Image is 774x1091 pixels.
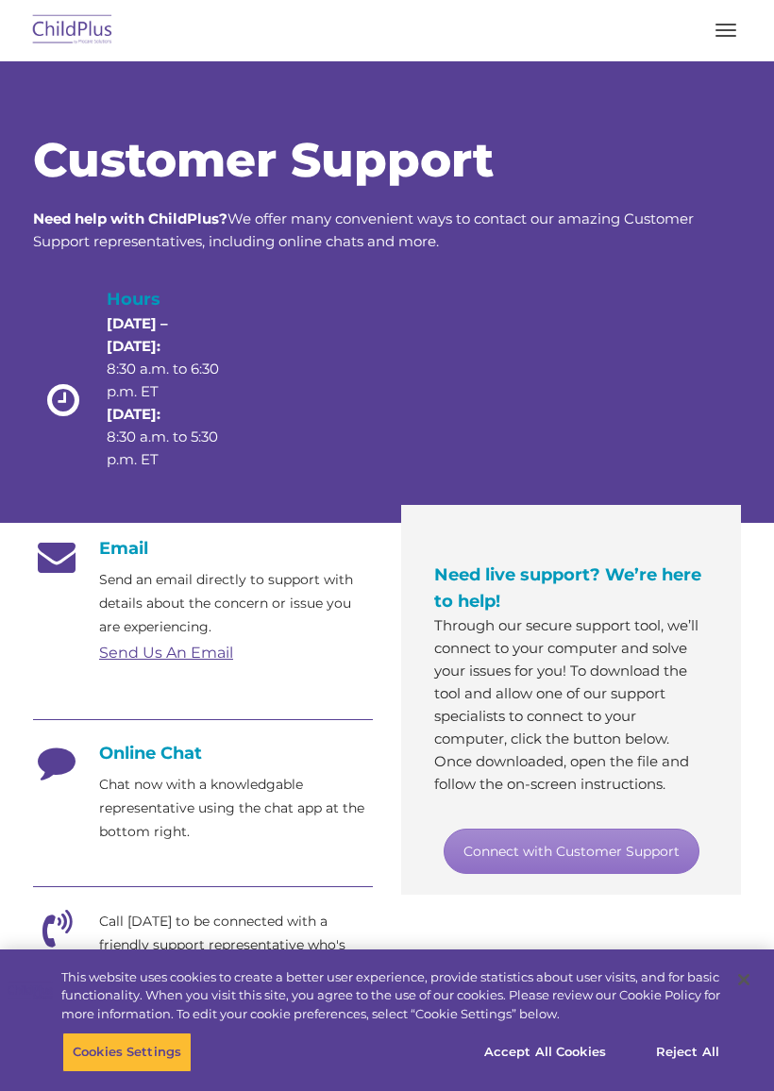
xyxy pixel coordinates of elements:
[434,564,701,612] span: Need live support? We’re here to help!
[107,312,220,471] p: 8:30 a.m. to 6:30 p.m. ET 8:30 a.m. to 5:30 p.m. ET
[33,131,494,189] span: Customer Support
[629,1032,747,1072] button: Reject All
[474,1032,616,1072] button: Accept All Cookies
[33,210,227,227] strong: Need help with ChildPlus?
[33,210,694,250] span: We offer many convenient ways to contact our amazing Customer Support representatives, including ...
[99,568,373,639] p: Send an email directly to support with details about the concern or issue you are experiencing.
[33,743,373,764] h4: Online Chat
[61,968,720,1024] div: This website uses cookies to create a better user experience, provide statistics about user visit...
[99,910,373,981] p: Call [DATE] to be connected with a friendly support representative who's eager to help.
[444,829,699,874] a: Connect with Customer Support
[107,314,168,355] strong: [DATE] – [DATE]:
[99,644,233,662] a: Send Us An Email
[434,614,708,796] p: Through our secure support tool, we’ll connect to your computer and solve your issues for you! To...
[723,959,765,1000] button: Close
[99,773,373,844] p: Chat now with a knowledgable representative using the chat app at the bottom right.
[107,405,160,423] strong: [DATE]:
[107,286,220,312] h4: Hours
[33,538,373,559] h4: Email
[28,8,117,53] img: ChildPlus by Procare Solutions
[62,1032,192,1072] button: Cookies Settings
